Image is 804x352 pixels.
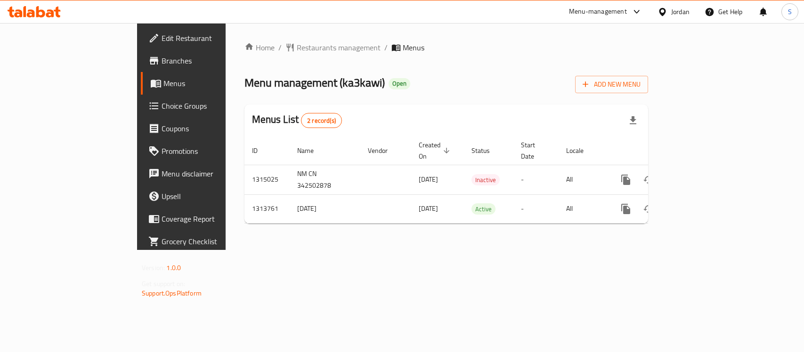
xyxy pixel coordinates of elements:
[569,6,627,17] div: Menu-management
[297,145,326,156] span: Name
[301,116,341,125] span: 2 record(s)
[162,100,264,112] span: Choice Groups
[141,49,271,72] a: Branches
[471,145,502,156] span: Status
[419,173,438,185] span: [DATE]
[615,198,637,220] button: more
[141,72,271,95] a: Menus
[162,191,264,202] span: Upsell
[285,42,381,53] a: Restaurants management
[575,76,648,93] button: Add New Menu
[141,117,271,140] a: Coupons
[252,112,342,128] h2: Menus List
[566,145,596,156] span: Locale
[419,139,453,162] span: Created On
[166,262,181,274] span: 1.0.0
[142,287,202,299] a: Support.OpsPlatform
[278,42,282,53] li: /
[290,165,360,194] td: NM CN 342502878
[141,95,271,117] a: Choice Groups
[788,7,792,17] span: S
[162,236,264,247] span: Grocery Checklist
[297,42,381,53] span: Restaurants management
[389,80,410,88] span: Open
[290,194,360,223] td: [DATE]
[471,204,495,215] span: Active
[141,185,271,208] a: Upsell
[513,194,559,223] td: -
[615,168,637,191] button: more
[389,78,410,89] div: Open
[142,278,185,290] span: Get support on:
[141,162,271,185] a: Menu disclaimer
[622,109,644,132] div: Export file
[607,136,713,165] th: Actions
[162,123,264,134] span: Coupons
[141,140,271,162] a: Promotions
[142,262,165,274] span: Version:
[162,55,264,66] span: Branches
[637,168,660,191] button: Change Status
[471,174,500,185] div: Inactive
[162,213,264,224] span: Coverage Report
[384,42,388,53] li: /
[559,165,607,194] td: All
[419,202,438,215] span: [DATE]
[559,194,607,223] td: All
[141,208,271,230] a: Coverage Report
[162,168,264,179] span: Menu disclaimer
[471,175,500,185] span: Inactive
[141,27,271,49] a: Edit Restaurant
[252,145,270,156] span: ID
[141,230,271,253] a: Grocery Checklist
[163,78,264,89] span: Menus
[368,145,400,156] span: Vendor
[403,42,424,53] span: Menus
[162,145,264,157] span: Promotions
[244,72,385,93] span: Menu management ( ka3kawi )
[513,165,559,194] td: -
[244,136,713,224] table: enhanced table
[671,7,690,17] div: Jordan
[301,113,342,128] div: Total records count
[637,198,660,220] button: Change Status
[521,139,547,162] span: Start Date
[244,42,648,53] nav: breadcrumb
[162,32,264,44] span: Edit Restaurant
[583,79,641,90] span: Add New Menu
